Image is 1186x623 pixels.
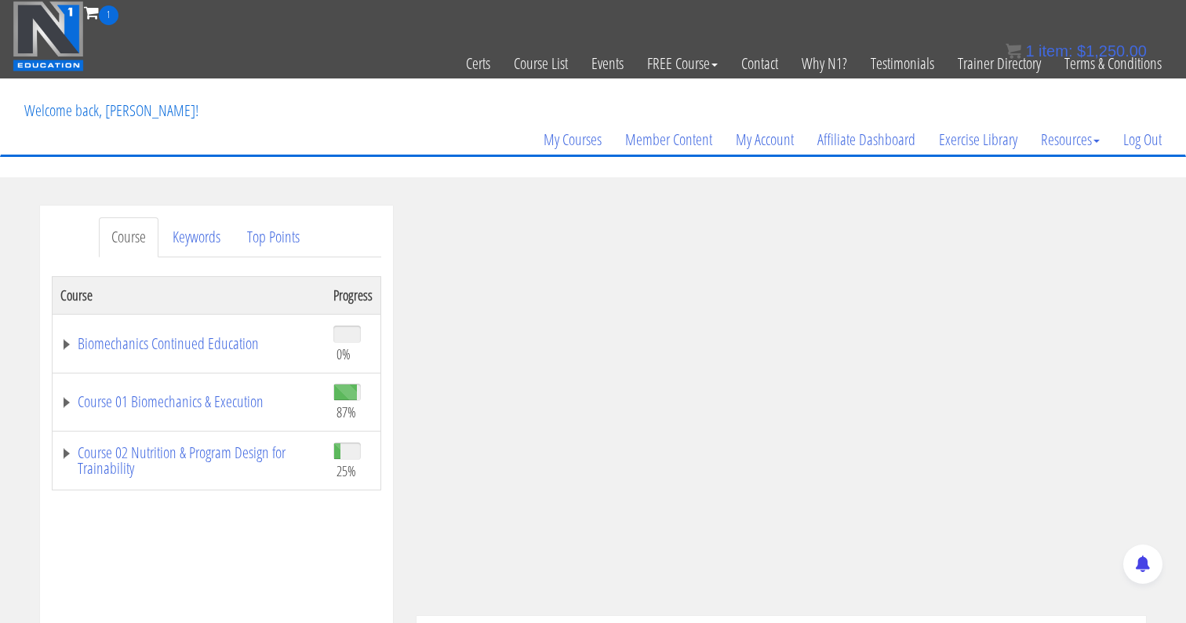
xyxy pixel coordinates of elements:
[724,102,806,177] a: My Account
[1029,102,1111,177] a: Resources
[60,394,318,410] a: Course 01 Biomechanics & Execution
[790,25,859,102] a: Why N1?
[1025,42,1034,60] span: 1
[337,462,356,479] span: 25%
[613,102,724,177] a: Member Content
[946,25,1053,102] a: Trainer Directory
[13,1,84,71] img: n1-education
[454,25,502,102] a: Certs
[60,336,318,352] a: Biomechanics Continued Education
[53,276,326,314] th: Course
[160,217,233,257] a: Keywords
[1006,42,1147,60] a: 1 item: $1,250.00
[13,79,210,142] p: Welcome back, [PERSON_NAME]!
[235,217,312,257] a: Top Points
[1077,42,1086,60] span: $
[1006,43,1021,59] img: icon11.png
[532,102,613,177] a: My Courses
[1111,102,1173,177] a: Log Out
[806,102,927,177] a: Affiliate Dashboard
[60,445,318,476] a: Course 02 Nutrition & Program Design for Trainability
[859,25,946,102] a: Testimonials
[927,102,1029,177] a: Exercise Library
[502,25,580,102] a: Course List
[337,403,356,421] span: 87%
[337,345,351,363] span: 0%
[729,25,790,102] a: Contact
[635,25,729,102] a: FREE Course
[99,5,118,25] span: 1
[1039,42,1072,60] span: item:
[1053,25,1173,102] a: Terms & Conditions
[1077,42,1147,60] bdi: 1,250.00
[84,2,118,23] a: 1
[99,217,158,257] a: Course
[580,25,635,102] a: Events
[326,276,381,314] th: Progress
